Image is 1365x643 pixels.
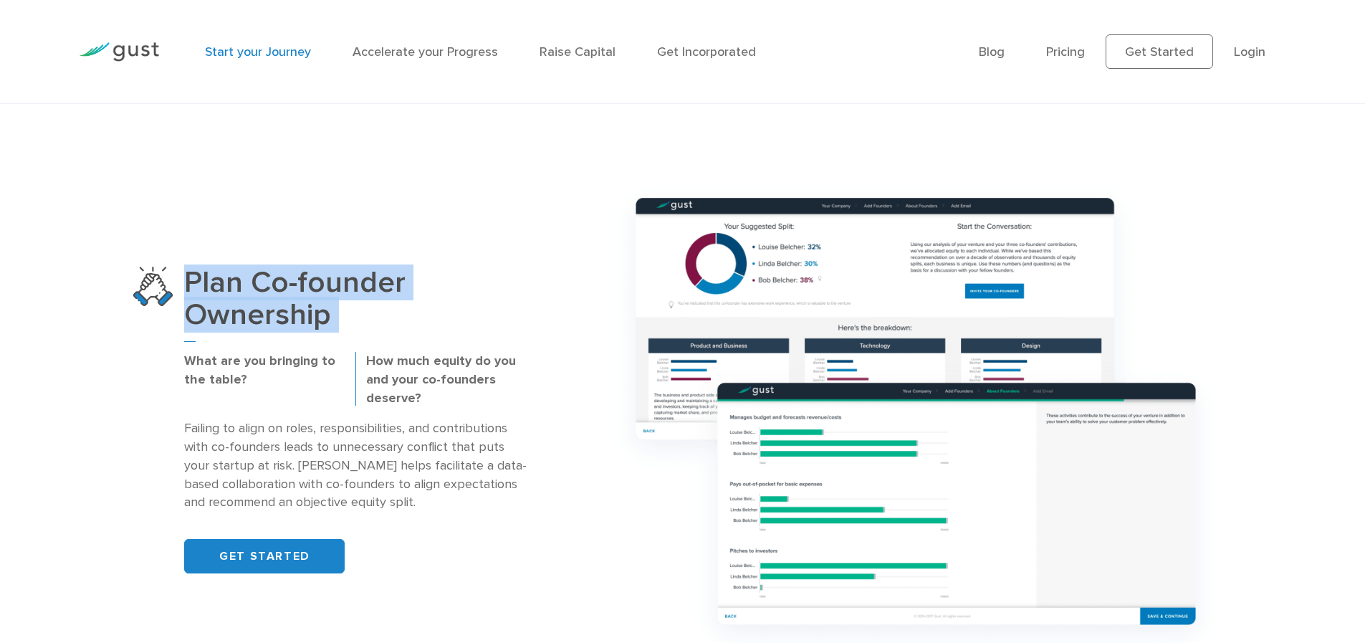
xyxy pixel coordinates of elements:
a: Blog [979,44,1005,59]
h3: Plan Co-founder Ownership [184,267,527,343]
img: Gust Logo [79,42,159,62]
a: GET STARTED [184,539,345,573]
p: How much equity do you and your co-founders deserve? [366,352,527,408]
a: Get Incorporated [657,44,756,59]
a: Get Started [1106,34,1213,69]
a: Pricing [1046,44,1085,59]
img: Plan Co Founder Ownership [133,267,173,306]
a: Raise Capital [540,44,616,59]
a: Start your Journey [205,44,311,59]
a: Accelerate your Progress [353,44,498,59]
p: What are you bringing to the table? [184,352,345,389]
p: Failing to align on roles, responsibilities, and contributions with co-founders leads to unnecess... [184,419,527,513]
a: Login [1234,44,1265,59]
